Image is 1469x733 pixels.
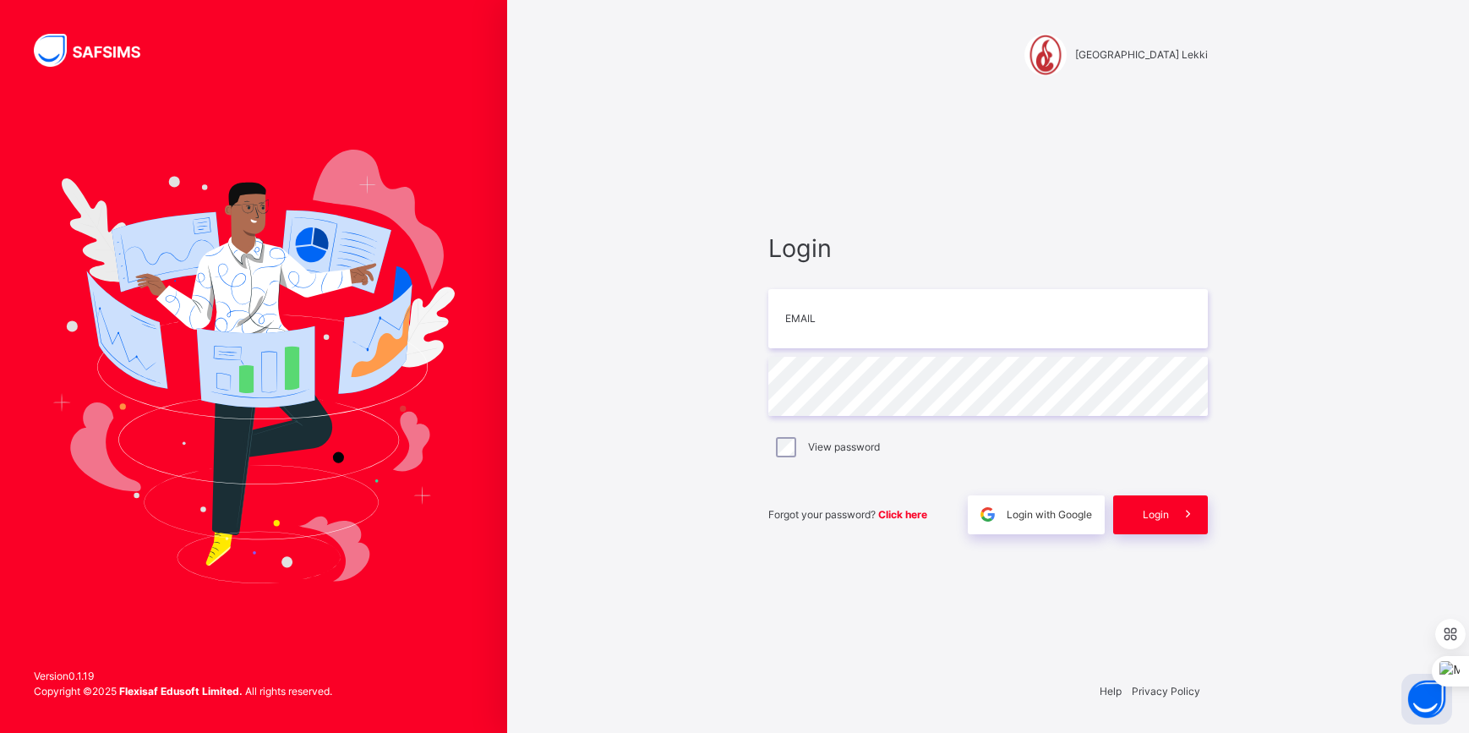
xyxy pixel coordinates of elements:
[808,440,880,455] label: View password
[1100,685,1122,697] a: Help
[1075,47,1208,63] span: [GEOGRAPHIC_DATA] Lekki
[52,150,455,583] img: Hero Image
[1143,507,1169,522] span: Login
[768,230,1208,266] span: Login
[119,685,243,697] strong: Flexisaf Edusoft Limited.
[34,34,161,67] img: SAFSIMS Logo
[878,508,927,521] a: Click here
[1132,685,1200,697] a: Privacy Policy
[1401,674,1452,725] button: Open asap
[1007,507,1092,522] span: Login with Google
[34,669,332,684] span: Version 0.1.19
[978,505,997,524] img: google.396cfc9801f0270233282035f929180a.svg
[768,508,927,521] span: Forgot your password?
[34,685,332,697] span: Copyright © 2025 All rights reserved.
